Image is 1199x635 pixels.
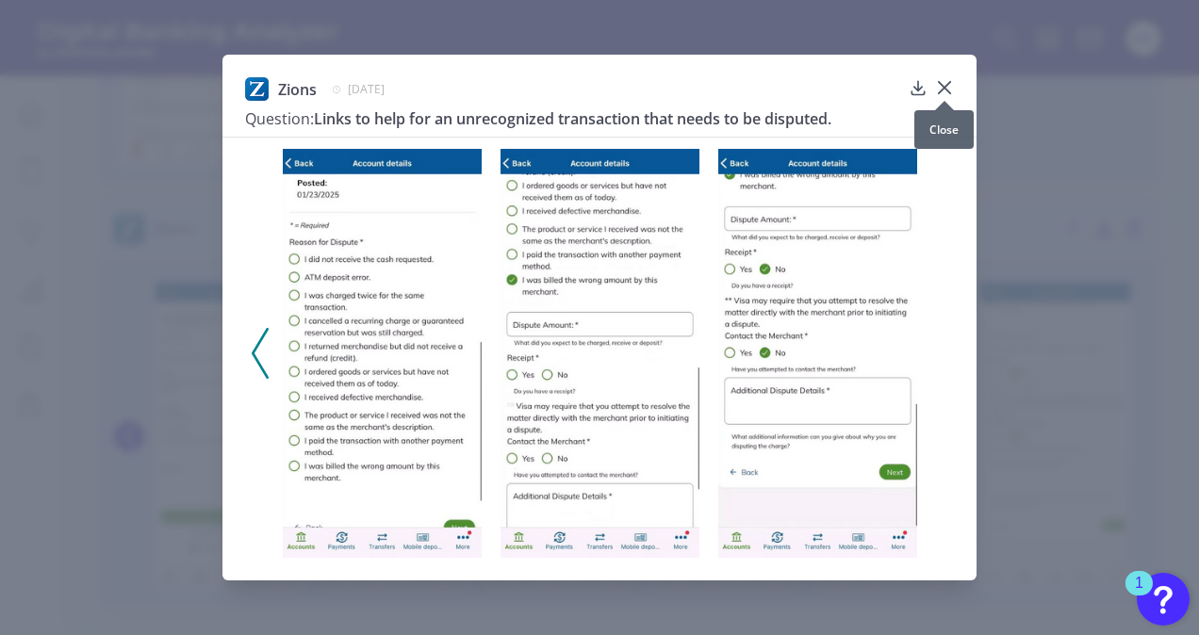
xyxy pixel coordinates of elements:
[245,108,314,129] span: Question:
[278,79,317,100] span: Zions
[245,108,901,129] h3: Links to help for an unrecognized transaction that needs to be disputed.
[348,81,385,97] span: [DATE]
[914,110,974,149] div: Close
[1135,583,1143,608] div: 1
[1137,573,1190,626] button: Open Resource Center, 1 new notification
